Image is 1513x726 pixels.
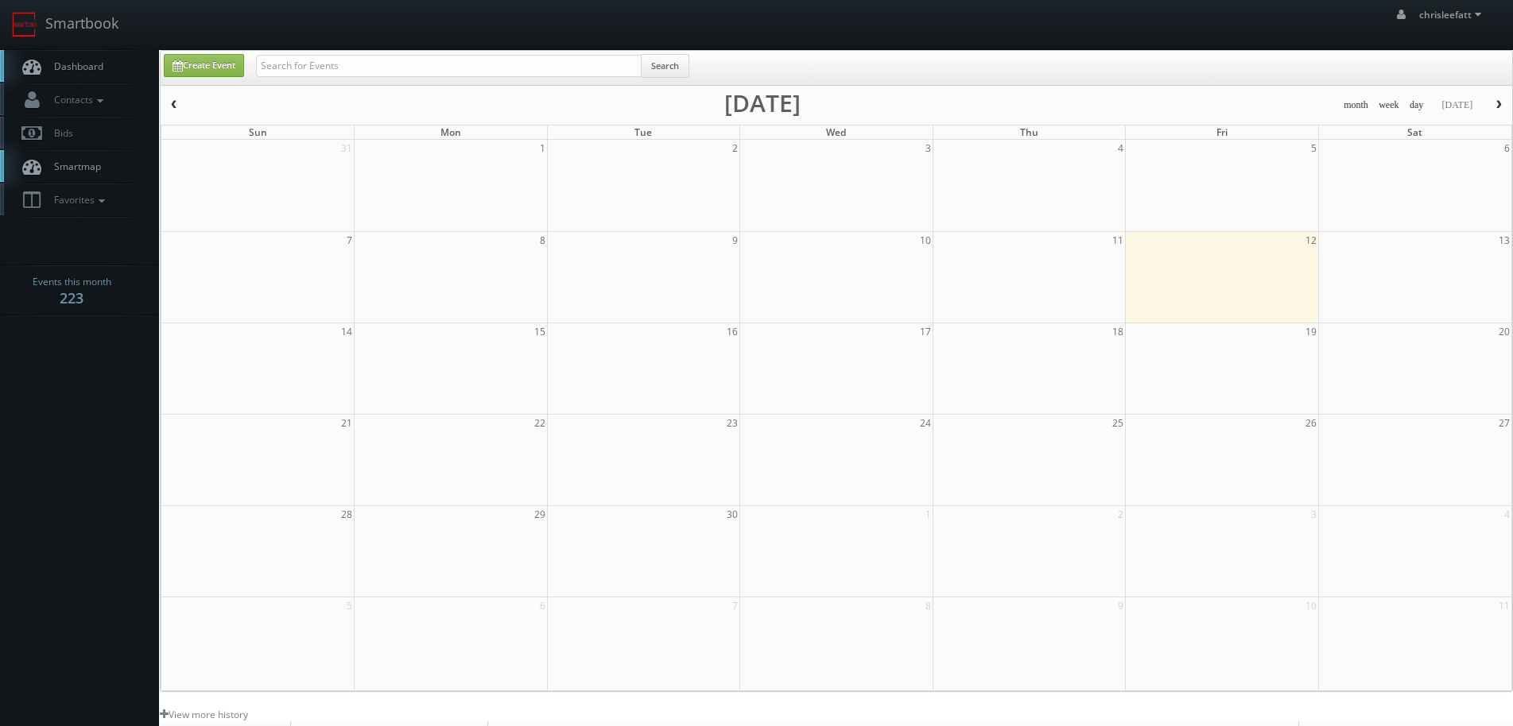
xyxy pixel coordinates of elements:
span: 17 [918,323,933,340]
span: 26 [1304,415,1318,431]
span: 22 [533,415,547,431]
span: 13 [1497,232,1511,249]
span: Wed [826,126,846,139]
span: Sat [1407,126,1422,139]
button: [DATE] [1436,95,1478,115]
span: Mon [440,126,461,139]
span: 9 [731,232,739,249]
span: 23 [725,415,739,431]
button: week [1373,95,1405,115]
span: 6 [1503,140,1511,156]
span: 4 [1116,140,1125,156]
span: 14 [339,323,354,340]
button: Search [641,54,689,78]
span: 25 [1111,415,1125,431]
a: Create Event [164,54,244,77]
span: 24 [918,415,933,431]
span: 10 [918,232,933,249]
span: 9 [1116,597,1125,614]
span: 4 [1503,506,1511,523]
span: Events this month [33,274,111,290]
span: Fri [1216,126,1228,139]
span: 7 [731,597,739,614]
span: Thu [1020,126,1038,139]
span: 5 [1309,140,1318,156]
span: 30 [725,506,739,523]
span: 8 [538,232,547,249]
span: 3 [1309,506,1318,523]
span: 2 [1116,506,1125,523]
span: 15 [533,323,547,340]
span: Sun [249,126,267,139]
span: chrisleefatt [1419,8,1486,21]
span: 18 [1111,323,1125,340]
img: smartbook-logo.png [12,12,37,37]
span: Tue [634,126,652,139]
span: 2 [731,140,739,156]
span: 3 [924,140,933,156]
span: 7 [345,232,354,249]
span: 20 [1497,323,1511,340]
span: Contacts [46,93,107,106]
span: 31 [339,140,354,156]
span: 27 [1497,415,1511,431]
span: 11 [1111,232,1125,249]
span: 8 [924,597,933,614]
span: 29 [533,506,547,523]
span: 19 [1304,323,1318,340]
span: 6 [538,597,547,614]
span: 28 [339,506,354,523]
strong: 223 [60,288,83,307]
span: 21 [339,415,354,431]
span: Favorites [46,193,109,207]
span: 10 [1304,597,1318,614]
span: 11 [1497,597,1511,614]
span: Dashboard [46,60,103,73]
a: View more history [160,708,248,721]
input: Search for Events [256,55,642,77]
span: 5 [345,597,354,614]
span: 1 [538,140,547,156]
span: 1 [924,506,933,523]
span: Smartmap [46,160,101,173]
span: Bids [46,126,73,140]
span: 12 [1304,232,1318,249]
button: month [1338,95,1374,115]
span: 16 [725,323,739,340]
h2: [DATE] [724,95,801,111]
button: day [1404,95,1430,115]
